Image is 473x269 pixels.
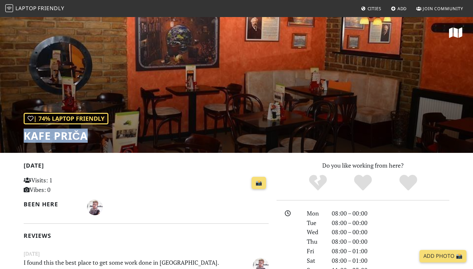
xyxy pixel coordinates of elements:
div: No [295,174,341,192]
p: Visits: 1 Vibes: 0 [24,176,100,195]
div: 08:00 – 00:00 [328,237,453,246]
img: 1349-thewayofa.jpg [87,199,103,215]
div: Mon [303,209,328,218]
a: 📸 [252,177,266,189]
div: 08:00 – 01:00 [328,246,453,256]
div: 08:00 – 00:00 [328,218,453,228]
span: Friendly [38,5,64,12]
div: Tue [303,218,328,228]
div: 08:00 – 01:00 [328,256,453,265]
a: Add [388,3,410,14]
span: Add [397,6,407,11]
span: Thewayofa [87,203,103,211]
a: Join Community [414,3,466,14]
img: LaptopFriendly [5,4,13,12]
div: Yes [340,174,386,192]
h1: Kafe Priča [24,130,108,142]
div: Fri [303,246,328,256]
a: Cities [358,3,384,14]
small: [DATE] [20,250,273,258]
div: Definitely! [386,174,431,192]
div: 08:00 – 00:00 [328,227,453,237]
span: Join Community [423,6,463,11]
div: Sat [303,256,328,265]
div: 08:00 – 00:00 [328,209,453,218]
h2: [DATE] [24,162,269,172]
div: Wed [303,227,328,237]
div: | 74% Laptop Friendly [24,113,108,124]
span: Thewayofa [253,261,269,269]
span: Laptop [15,5,37,12]
div: Thu [303,237,328,246]
h2: Been here [24,201,79,208]
p: Do you like working from here? [277,161,449,170]
h2: Reviews [24,232,269,239]
a: LaptopFriendly LaptopFriendly [5,3,64,14]
span: Cities [368,6,381,11]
